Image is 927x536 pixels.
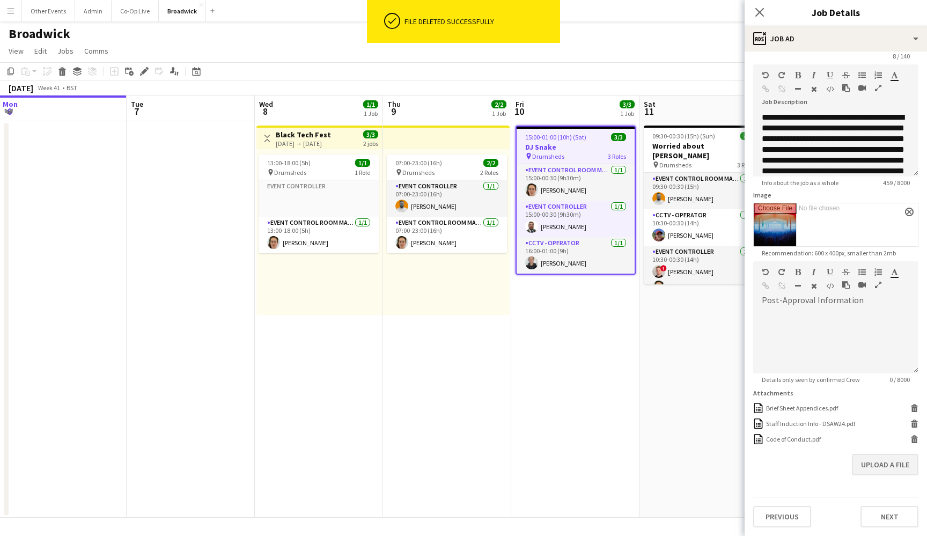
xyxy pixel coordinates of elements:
h1: Broadwick [9,26,70,42]
span: Drumsheds [659,161,691,169]
div: 1 Job [364,109,378,118]
div: [DATE] [9,83,33,93]
span: 07:00-23:00 (16h) [395,159,442,167]
button: Text Color [891,71,898,79]
span: Thu [387,99,401,109]
span: Wed [259,99,273,109]
button: Next [860,506,918,527]
button: Italic [810,268,818,276]
button: Upload a file [852,454,918,475]
label: Attachments [753,389,793,397]
button: Fullscreen [874,84,882,92]
span: Drumsheds [532,152,564,160]
span: 3 Roles [737,161,755,169]
div: 2 jobs [363,138,378,148]
button: Ordered List [874,71,882,79]
button: Co-Op Live [112,1,159,21]
button: Horizontal Line [794,282,801,290]
div: BST [67,84,77,92]
button: HTML Code [826,282,834,290]
button: Fullscreen [874,281,882,289]
button: Redo [778,268,785,276]
span: 3 Roles [608,152,626,160]
span: 459 / 8000 [874,179,918,187]
span: View [9,46,24,56]
span: 8 [257,105,273,118]
span: 10 [514,105,524,118]
button: Bold [794,268,801,276]
h3: Worried about [PERSON_NAME] [644,141,764,160]
span: ! [660,265,667,271]
span: 7 [129,105,143,118]
span: 3/3 [611,133,626,141]
span: Mon [3,99,18,109]
span: Info about the job as a whole [753,179,847,187]
h3: Black Tech Fest [276,130,331,139]
app-card-role: Event Controller1/115:00-00:30 (9h30m)[PERSON_NAME] [517,201,635,237]
span: Comms [84,46,108,56]
button: Underline [826,268,834,276]
app-card-role: Event Control Room Manager1/109:30-00:30 (15h)[PERSON_NAME] [644,173,764,209]
span: Tue [131,99,143,109]
app-card-role: CCTV - Operator1/116:00-01:00 (9h)[PERSON_NAME] [517,237,635,274]
button: Underline [826,71,834,79]
button: Broadwick [159,1,206,21]
div: [DATE] → [DATE] [276,139,331,148]
span: 1/1 [355,159,370,167]
span: 0 / 8000 [881,376,918,384]
button: Italic [810,71,818,79]
button: Horizontal Line [794,85,801,93]
app-card-role-placeholder: Event Controller [259,180,379,217]
a: Comms [80,44,113,58]
div: File deleted successfully [404,17,556,26]
a: Jobs [53,44,78,58]
app-job-card: 15:00-01:00 (10h) (Sat)3/3DJ Snake Drumsheds3 RolesEvent Control Room Manager1/115:00-00:30 (9h30... [516,126,636,275]
span: 1 Role [355,168,370,177]
span: 9 [386,105,401,118]
button: Redo [778,71,785,79]
span: Sat [644,99,656,109]
button: Admin [75,1,112,21]
button: Undo [762,71,769,79]
button: Ordered List [874,268,882,276]
span: 6 [1,105,18,118]
button: Previous [753,506,811,527]
app-card-role: CCTV - Operator1/110:30-00:30 (14h)[PERSON_NAME] [644,209,764,246]
h3: Job Details [745,5,927,19]
app-card-role: Event Control Room Manager1/113:00-18:00 (5h)[PERSON_NAME] [259,217,379,253]
app-job-card: 13:00-18:00 (5h)1/1 Drumsheds1 RoleEvent ControllerEvent Control Room Manager1/113:00-18:00 (5h)[... [259,155,379,253]
div: Brief Sheet Appendices.pdf [766,404,838,412]
span: 3/3 [620,100,635,108]
span: 2/2 [483,159,498,167]
button: Paste as plain text [842,281,850,289]
span: 15:00-01:00 (10h) (Sat) [525,133,586,141]
span: Recommendation: 600 x 400px, smaller than 2mb [753,249,904,257]
button: Bold [794,71,801,79]
app-card-role: Event Controller1/107:00-23:00 (16h)[PERSON_NAME] [387,180,507,217]
button: Strikethrough [842,71,850,79]
span: Jobs [57,46,73,56]
span: 3/3 [363,130,378,138]
button: Unordered List [858,268,866,276]
span: Drumsheds [274,168,306,177]
span: 2 Roles [480,168,498,177]
button: Strikethrough [842,268,850,276]
app-job-card: 09:30-00:30 (15h) (Sun)4/4Worried about [PERSON_NAME] Drumsheds3 RolesEvent Control Room Manager1... [644,126,764,284]
app-card-role: Event Control Room Manager1/115:00-00:30 (9h30m)[PERSON_NAME] [517,164,635,201]
button: Clear Formatting [810,282,818,290]
span: 8 / 140 [884,52,918,60]
div: 1 Job [620,109,634,118]
h3: DJ Snake [517,142,635,152]
app-card-role: Event Control Room Manager1/107:00-23:00 (16h)[PERSON_NAME] [387,217,507,253]
app-job-card: 07:00-23:00 (16h)2/2 Drumsheds2 RolesEvent Controller1/107:00-23:00 (16h)[PERSON_NAME]Event Contr... [387,155,507,253]
span: 11 [642,105,656,118]
app-card-role: Event Controller2/210:30-00:30 (14h)![PERSON_NAME][PERSON_NAME] [644,246,764,298]
span: Edit [34,46,47,56]
div: 1 Job [492,109,506,118]
button: Paste as plain text [842,84,850,92]
button: HTML Code [826,85,834,93]
span: 4/4 [740,132,755,140]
